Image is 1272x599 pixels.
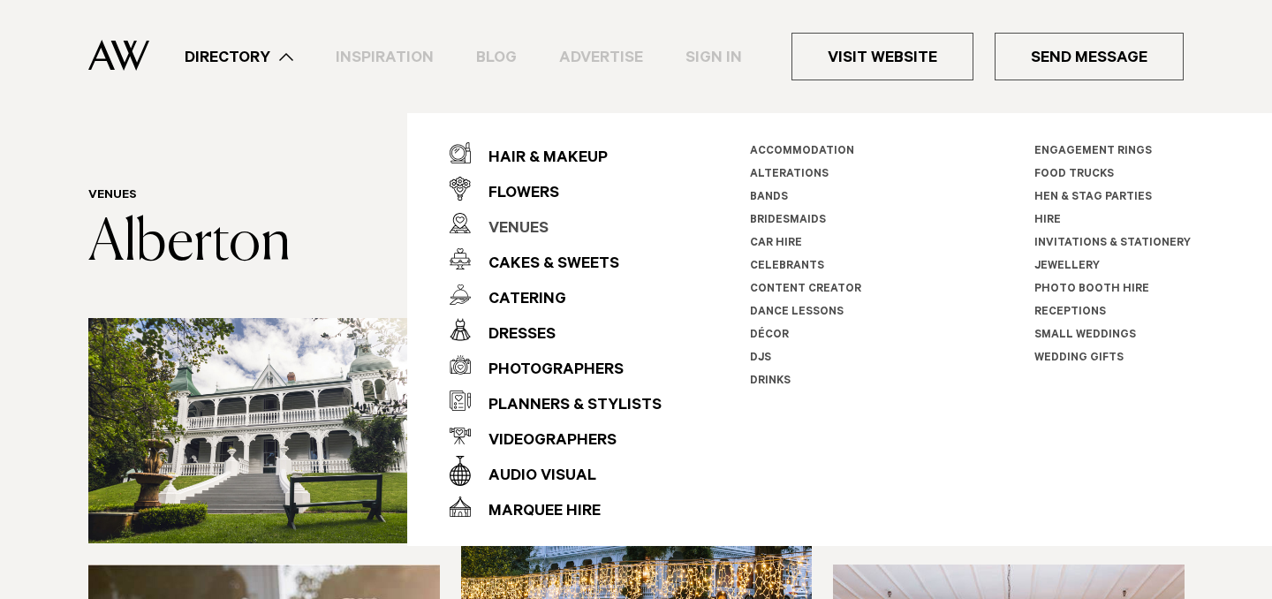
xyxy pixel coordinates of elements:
[450,277,662,312] a: Catering
[450,206,662,241] a: Venues
[750,330,789,342] a: Décor
[1034,146,1152,158] a: Engagement Rings
[471,318,556,353] div: Dresses
[750,261,824,273] a: Celebrants
[471,247,619,283] div: Cakes & Sweets
[1034,192,1152,204] a: Hen & Stag Parties
[1034,353,1124,365] a: Wedding Gifts
[750,169,829,181] a: Alterations
[750,284,861,296] a: Content Creator
[88,40,149,71] img: Auckland Weddings Logo
[450,489,662,524] a: Marquee Hire
[455,45,538,69] a: Blog
[450,241,662,277] a: Cakes & Sweets
[471,212,549,247] div: Venues
[450,135,662,171] a: Hair & Makeup
[1034,330,1136,342] a: Small Weddings
[450,312,662,347] a: Dresses
[450,171,662,206] a: Flowers
[88,216,291,272] a: Alberton
[450,383,662,418] a: Planners & Stylists
[538,45,664,69] a: Advertise
[471,389,662,424] div: Planners & Stylists
[163,45,314,69] a: Directory
[471,495,601,530] div: Marquee Hire
[1034,238,1191,250] a: Invitations & Stationery
[664,45,763,69] a: Sign In
[1034,169,1114,181] a: Food Trucks
[88,189,137,203] a: Venues
[750,238,802,250] a: Car Hire
[471,424,617,459] div: Videographers
[791,33,973,80] a: Visit Website
[750,353,771,365] a: DJs
[750,375,791,388] a: Drinks
[1034,215,1061,227] a: Hire
[471,283,566,318] div: Catering
[995,33,1184,80] a: Send Message
[471,459,596,495] div: Audio Visual
[1034,284,1149,296] a: Photo Booth Hire
[471,353,624,389] div: Photographers
[750,192,788,204] a: Bands
[450,347,662,383] a: Photographers
[450,453,662,489] a: Audio Visual
[1034,307,1106,319] a: Receptions
[750,146,854,158] a: Accommodation
[450,418,662,453] a: Videographers
[88,318,440,543] img: Heritage home Mt Albert
[471,177,559,212] div: Flowers
[750,215,826,227] a: Bridesmaids
[314,45,455,69] a: Inspiration
[471,141,608,177] div: Hair & Makeup
[1034,261,1100,273] a: Jewellery
[750,307,844,319] a: Dance Lessons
